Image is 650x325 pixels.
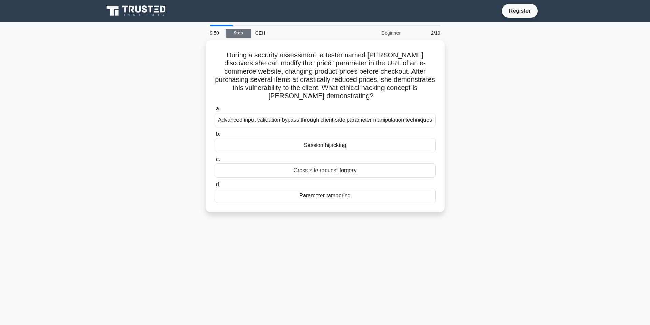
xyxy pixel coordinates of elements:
[215,189,436,203] div: Parameter tampering
[345,26,405,40] div: Beginner
[215,163,436,178] div: Cross-site request forgery
[206,26,226,40] div: 9:50
[216,181,220,187] span: d.
[251,26,345,40] div: CEH
[216,156,220,162] span: c.
[226,29,251,38] a: Stop
[215,138,436,152] div: Session hijacking
[216,106,220,112] span: a.
[216,131,220,137] span: b.
[505,6,535,15] a: Register
[215,113,436,127] div: Advanced input validation bypass through client-side parameter manipulation techniques
[214,51,436,101] h5: During a security assessment, a tester named [PERSON_NAME] discovers she can modify the "price" p...
[405,26,445,40] div: 2/10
